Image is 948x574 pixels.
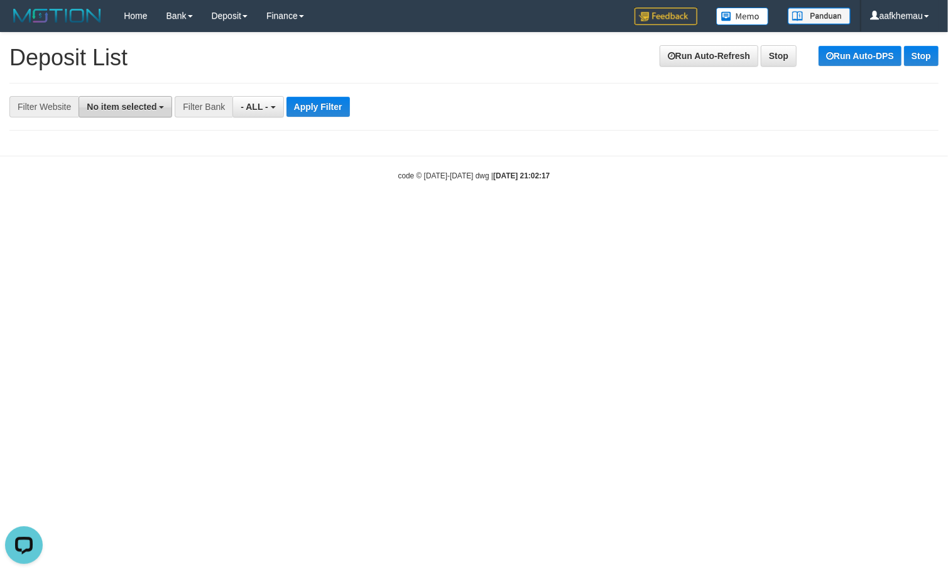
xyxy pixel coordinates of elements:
a: Run Auto-Refresh [660,45,758,67]
img: Feedback.jpg [635,8,697,25]
h1: Deposit List [9,45,939,70]
div: Filter Bank [175,96,232,117]
a: Stop [761,45,797,67]
button: Apply Filter [286,97,350,117]
button: No item selected [79,96,172,117]
button: Open LiveChat chat widget [5,5,43,43]
img: Button%20Memo.svg [716,8,769,25]
span: - ALL - [241,102,268,112]
div: Filter Website [9,96,79,117]
a: Run Auto-DPS [819,46,902,66]
span: No item selected [87,102,156,112]
button: - ALL - [232,96,283,117]
img: MOTION_logo.png [9,6,105,25]
small: code © [DATE]-[DATE] dwg | [398,171,550,180]
strong: [DATE] 21:02:17 [493,171,550,180]
img: panduan.png [788,8,851,24]
a: Stop [904,46,939,66]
